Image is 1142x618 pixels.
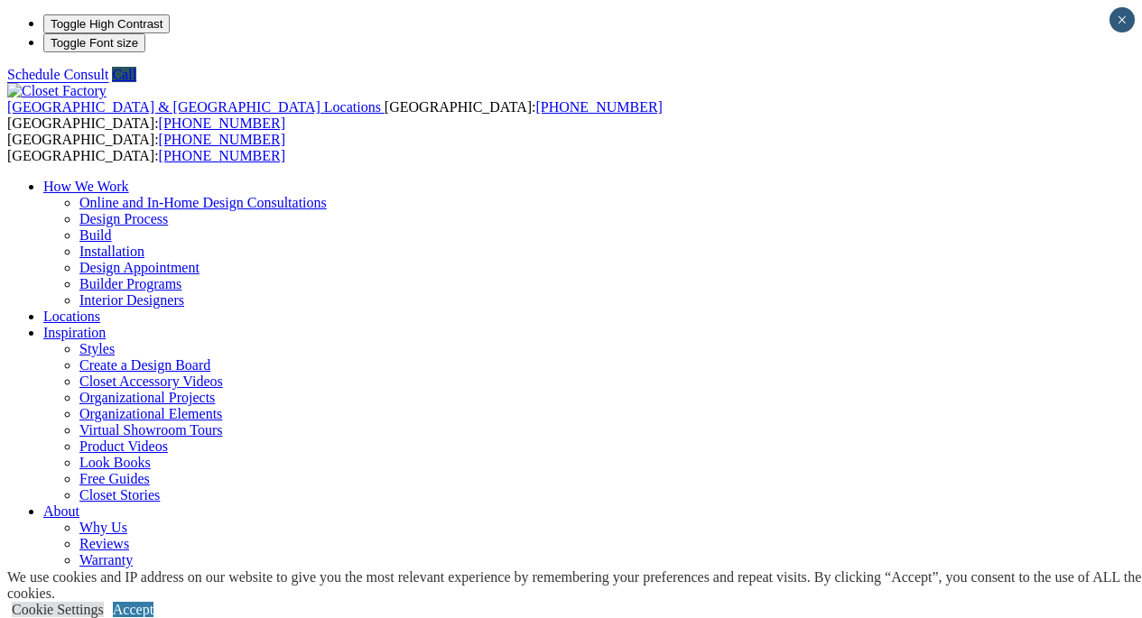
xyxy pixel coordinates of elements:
a: Free Guides [79,471,150,486]
a: Build [79,227,112,243]
img: Closet Factory [7,83,107,99]
a: Organizational Elements [79,406,222,421]
a: [GEOGRAPHIC_DATA] & [GEOGRAPHIC_DATA] Locations [7,99,385,115]
a: [PHONE_NUMBER] [159,115,285,131]
a: Design Appointment [79,260,200,275]
a: Interior Designers [79,292,184,308]
a: Installation [79,244,144,259]
a: Design Process [79,211,168,226]
a: How We Work [43,179,129,194]
a: Reviews [79,536,129,551]
a: Warranty [79,552,133,567]
a: Inspiration [43,325,106,340]
a: Why Us [79,520,127,535]
div: We use cookies and IP address on our website to give you the most relevant experience by remember... [7,569,1142,602]
a: Closet Accessory Videos [79,374,223,389]
a: Online and In-Home Design Consultations [79,195,327,210]
a: [PHONE_NUMBER] [535,99,662,115]
a: Styles [79,341,115,356]
a: About [43,503,79,519]
a: Create a Design Board [79,357,210,373]
a: Accept [113,602,153,617]
span: [GEOGRAPHIC_DATA]: [GEOGRAPHIC_DATA]: [7,99,663,131]
a: Product Videos [79,438,168,454]
a: Virtual Showroom Tours [79,422,223,438]
button: Toggle High Contrast [43,14,170,33]
a: Locations [43,309,100,324]
a: Call [112,67,136,82]
a: Cookie Settings [12,602,104,617]
button: Close [1110,7,1135,32]
a: Closet Stories [79,487,160,503]
a: Sustainability [79,568,159,584]
button: Toggle Font size [43,33,145,52]
span: Toggle Font size [51,36,138,50]
a: Schedule Consult [7,67,108,82]
span: [GEOGRAPHIC_DATA]: [GEOGRAPHIC_DATA]: [7,132,285,163]
a: Organizational Projects [79,390,215,405]
span: Toggle High Contrast [51,17,162,31]
a: [PHONE_NUMBER] [159,132,285,147]
span: [GEOGRAPHIC_DATA] & [GEOGRAPHIC_DATA] Locations [7,99,381,115]
a: [PHONE_NUMBER] [159,148,285,163]
a: Look Books [79,455,151,470]
a: Builder Programs [79,276,181,291]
